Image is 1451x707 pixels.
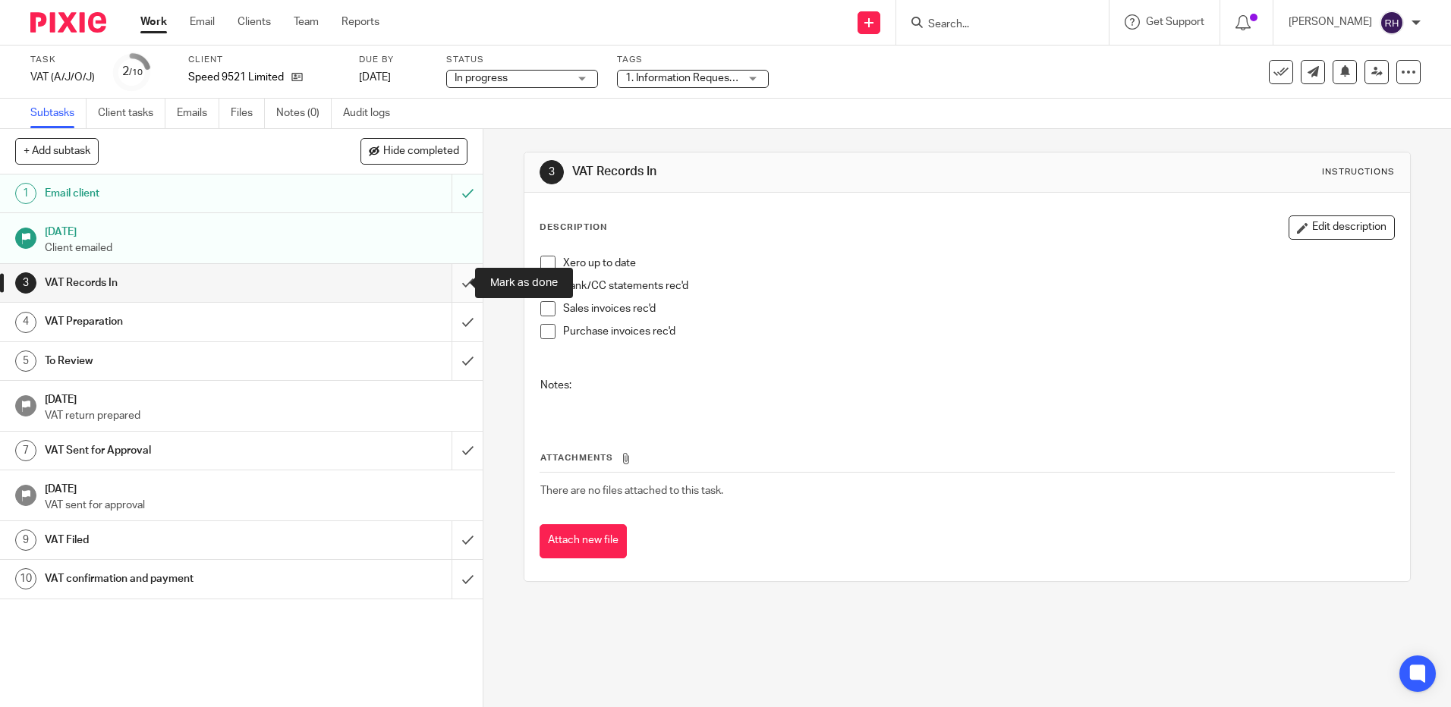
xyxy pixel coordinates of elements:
div: 2 [122,63,143,80]
h1: VAT Records In [572,164,999,180]
div: 9 [15,529,36,551]
span: Attachments [540,454,613,462]
small: /10 [129,68,143,77]
a: Subtasks [30,99,87,128]
span: Get Support [1146,17,1204,27]
a: Team [294,14,319,30]
img: svg%3E [1380,11,1404,35]
img: Pixie [30,12,106,33]
button: Attach new file [540,524,627,558]
h1: [DATE] [45,388,468,407]
h1: VAT Records In [45,272,306,294]
div: 3 [15,272,36,294]
a: Files [231,99,265,128]
div: 1 [15,183,36,204]
a: Reports [342,14,379,30]
p: Bank/CC statements rec'd [563,278,1393,294]
div: 5 [15,350,36,372]
button: Hide completed [360,138,467,164]
p: Speed 9521 Limited [188,70,284,85]
div: Instructions [1322,166,1395,178]
div: VAT (A/J/O/J) [30,70,95,85]
p: [PERSON_NAME] [1289,14,1372,30]
a: Notes (0) [276,99,332,128]
p: Client emailed [45,240,468,256]
h1: [DATE] [45,221,468,240]
a: Email [190,14,215,30]
p: Purchase invoices rec'd [563,324,1393,339]
p: VAT sent for approval [45,498,468,513]
h1: VAT confirmation and payment [45,567,306,590]
span: In progress [455,73,508,83]
h1: VAT Preparation [45,310,306,333]
p: Xero up to date [563,256,1393,271]
label: Client [188,54,340,66]
label: Task [30,54,95,66]
h1: Email client [45,182,306,205]
a: Clients [238,14,271,30]
span: Hide completed [383,146,459,158]
div: 4 [15,312,36,333]
span: 1. Information Requested [625,73,745,83]
h1: VAT Filed [45,529,306,551]
div: 3 [540,160,564,184]
h1: To Review [45,350,306,372]
p: Sales invoices rec'd [563,301,1393,316]
label: Tags [617,54,769,66]
h1: [DATE] [45,478,468,497]
p: Description [540,222,607,234]
label: Status [446,54,598,66]
a: Audit logs [343,99,401,128]
div: 7 [15,440,36,461]
p: Notes: [540,378,1393,393]
div: 10 [15,568,36,589]
a: Emails [177,99,219,128]
a: Client tasks [98,99,165,128]
span: [DATE] [359,72,391,83]
button: + Add subtask [15,138,99,164]
button: Edit description [1289,215,1395,240]
label: Due by [359,54,427,66]
a: Work [140,14,167,30]
input: Search [927,18,1063,32]
h1: VAT Sent for Approval [45,439,306,462]
p: VAT return prepared [45,408,468,423]
span: There are no files attached to this task. [540,485,723,496]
